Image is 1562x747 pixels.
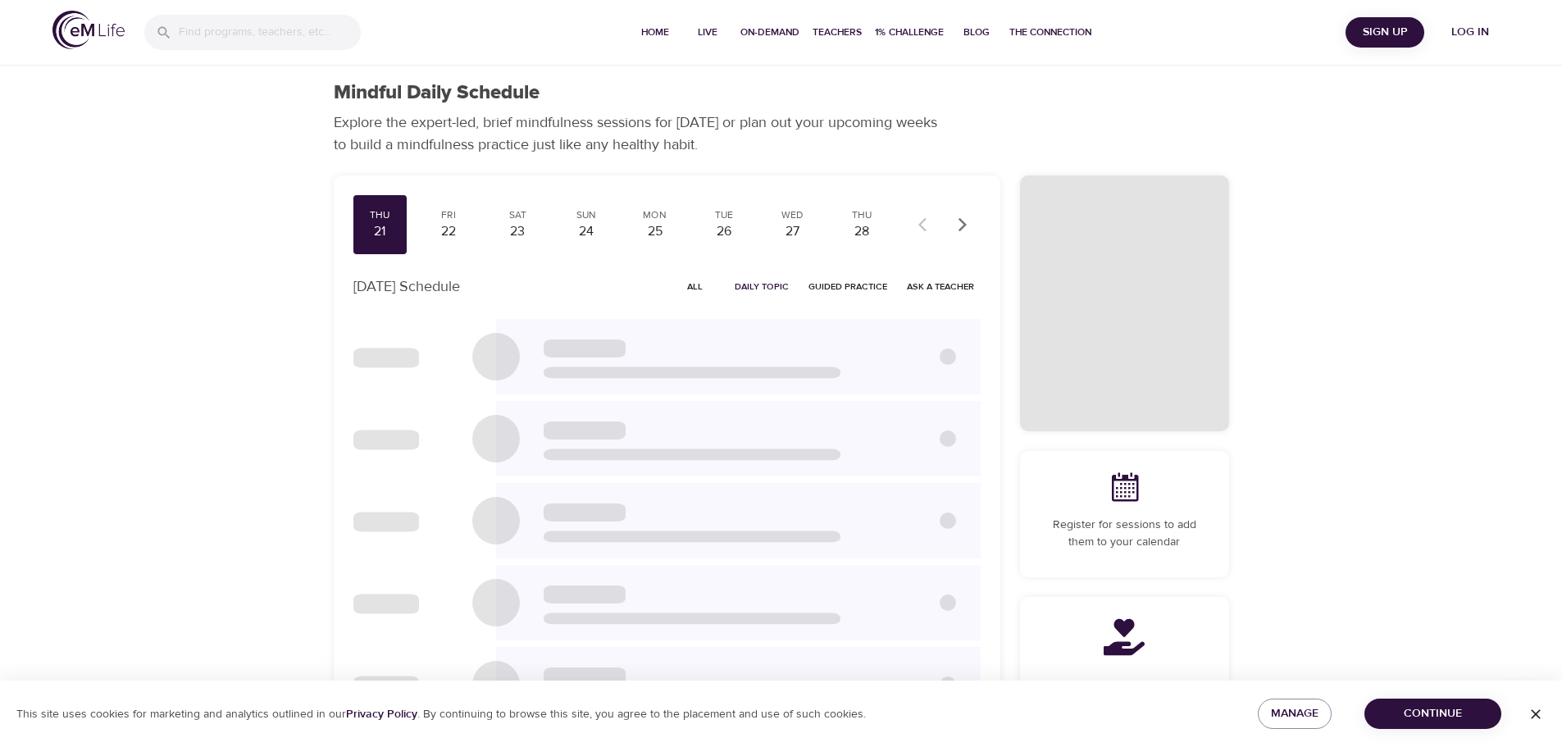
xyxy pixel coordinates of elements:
div: 23 [497,222,538,241]
span: Manage [1271,704,1318,724]
span: Guided Practice [808,279,887,294]
div: Mon [635,208,676,222]
button: Log in [1431,17,1510,48]
div: Fri [428,208,469,222]
button: Manage [1258,699,1332,729]
img: logo [52,11,125,49]
div: 28 [841,222,882,241]
p: Register for sessions to add them to your calendar [1040,517,1209,551]
span: The Connection [1009,24,1091,41]
div: 25 [635,222,676,241]
div: Sat [497,208,538,222]
span: Teachers [813,24,862,41]
button: Continue [1364,699,1501,729]
button: Sign Up [1346,17,1424,48]
div: 24 [566,222,607,241]
span: Sign Up [1352,22,1418,43]
div: Tue [704,208,745,222]
button: All [669,274,722,299]
span: 1% Challenge [875,24,944,41]
div: 27 [772,222,813,241]
h1: Mindful Daily Schedule [334,81,540,105]
p: [DATE] Schedule [353,276,460,298]
button: Guided Practice [802,274,894,299]
button: Ask a Teacher [900,274,981,299]
a: Privacy Policy [346,707,417,722]
button: Daily Topic [728,274,795,299]
div: Wed [772,208,813,222]
div: 22 [428,222,469,241]
span: Daily Topic [735,279,789,294]
div: 21 [360,222,401,241]
span: Blog [957,24,996,41]
div: Thu [360,208,401,222]
span: Log in [1437,22,1503,43]
span: Live [688,24,727,41]
input: Find programs, teachers, etc... [179,15,361,50]
span: Home [635,24,675,41]
div: Sun [566,208,607,222]
span: All [676,279,715,294]
p: Contribute 14 Mindful Minutes to a charity by joining a community and completing this program. [1040,677,1209,729]
span: On-Demand [740,24,799,41]
div: Thu [841,208,882,222]
span: Ask a Teacher [907,279,974,294]
span: Continue [1378,704,1488,724]
p: Explore the expert-led, brief mindfulness sessions for [DATE] or plan out your upcoming weeks to ... [334,112,949,156]
div: 26 [704,222,745,241]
